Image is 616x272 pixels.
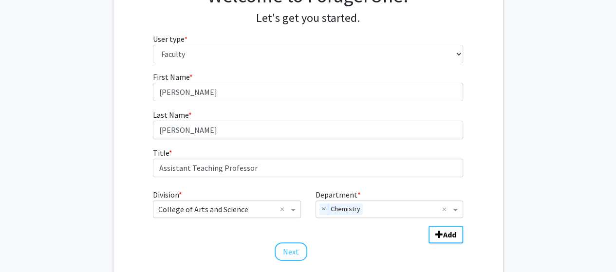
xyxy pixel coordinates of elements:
[429,226,463,243] button: Add Division/Department
[153,11,463,25] h4: Let's get you started.
[316,200,463,218] ng-select: Department
[308,189,470,218] div: Department
[153,200,300,218] ng-select: Division
[319,203,328,215] span: ×
[328,203,363,215] span: Chemistry
[280,203,288,215] span: Clear all
[442,203,450,215] span: Clear all
[7,228,41,265] iframe: Chat
[275,242,307,261] button: Next
[153,33,187,45] label: User type
[443,230,456,239] b: Add
[146,189,308,218] div: Division
[153,110,188,120] span: Last Name
[153,148,169,158] span: Title
[153,72,189,82] span: First Name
